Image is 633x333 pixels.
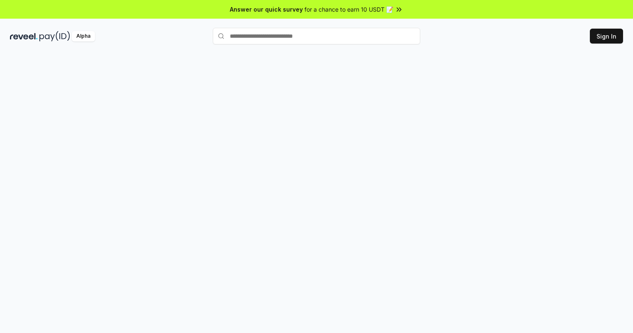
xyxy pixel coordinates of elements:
img: reveel_dark [10,31,38,41]
img: pay_id [39,31,70,41]
div: Alpha [72,31,95,41]
span: Answer our quick survey [230,5,303,14]
button: Sign In [590,29,623,44]
span: for a chance to earn 10 USDT 📝 [304,5,393,14]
